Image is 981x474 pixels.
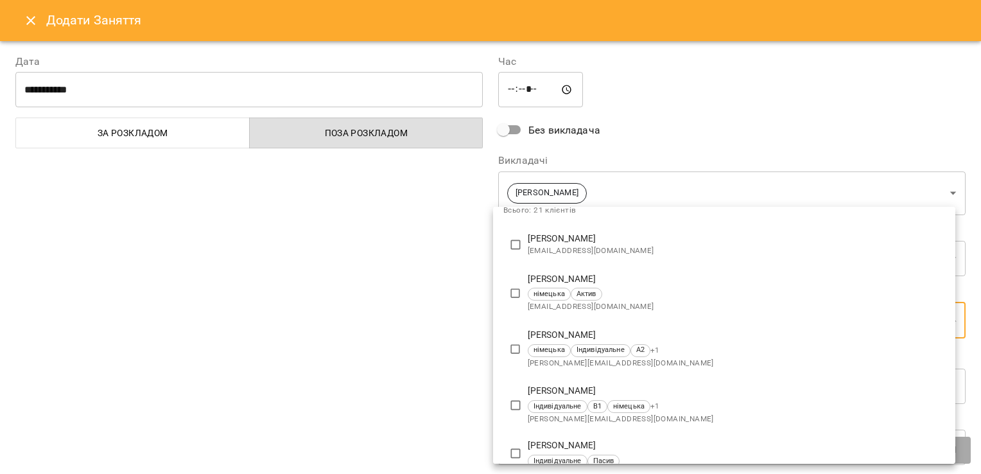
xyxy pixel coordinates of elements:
span: Індивідуальне [528,401,587,412]
span: [EMAIL_ADDRESS][DOMAIN_NAME] [528,301,945,313]
span: Індивідуальне [528,456,587,467]
span: В1 [588,401,607,412]
span: Пасив [588,456,620,467]
span: Індивідуальне [571,345,630,356]
span: німецька [528,345,570,356]
span: німецька [528,289,570,300]
span: німецька [608,401,650,412]
p: [PERSON_NAME] [528,273,945,286]
span: [PERSON_NAME][EMAIL_ADDRESS][DOMAIN_NAME] [528,357,945,370]
span: + 1 [650,400,660,413]
span: + 1 [650,344,660,357]
p: [PERSON_NAME] [528,329,945,342]
span: Актив [571,289,602,300]
span: Всього: 21 клієнтів [503,206,576,215]
span: [EMAIL_ADDRESS][DOMAIN_NAME] [528,245,945,258]
span: А2 [631,345,650,356]
p: [PERSON_NAME] [528,385,945,398]
span: [PERSON_NAME][EMAIL_ADDRESS][DOMAIN_NAME] [528,413,945,426]
p: [PERSON_NAME] [528,233,945,245]
p: [PERSON_NAME] [528,439,945,452]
